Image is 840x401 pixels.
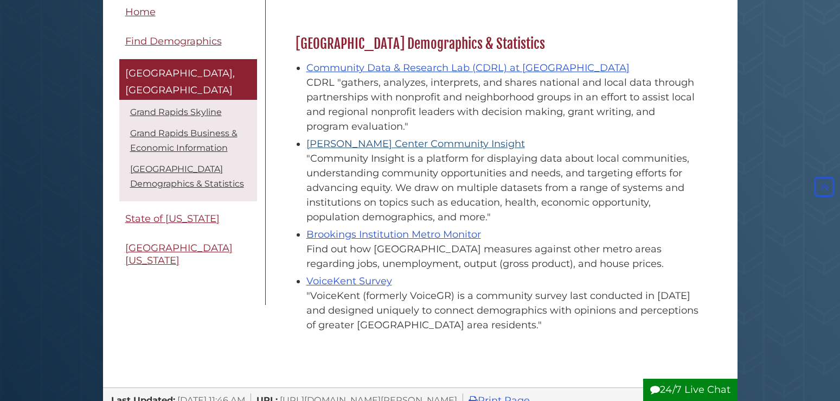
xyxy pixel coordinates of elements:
a: Find Demographics [119,30,257,54]
div: "Community Insight is a platform for displaying data about local communities, understanding commu... [306,151,700,225]
div: "VoiceKent (formerly VoiceGR) is a community survey last conducted in [DATE] and designed uniquel... [306,289,700,333]
h2: [GEOGRAPHIC_DATA] Demographics & Statistics [290,35,705,53]
a: [PERSON_NAME] Center Community Insight [306,138,525,150]
span: Home [125,6,156,18]
a: [GEOGRAPHIC_DATA], [GEOGRAPHIC_DATA] [119,59,257,100]
a: Back to Top [811,181,837,193]
a: Grand Rapids Business & Economic Information [130,128,238,153]
span: State of [US_STATE] [125,213,220,225]
a: Grand Rapids Skyline [130,107,222,117]
a: VoiceKent Survey [306,275,392,287]
a: State of [US_STATE] [119,207,257,231]
div: Find out how [GEOGRAPHIC_DATA] measures against other metro areas regarding jobs, unemployment, o... [306,242,700,271]
a: [GEOGRAPHIC_DATA] Demographics & Statistics [130,164,244,189]
button: 24/7 Live Chat [643,379,738,401]
span: [GEOGRAPHIC_DATA][US_STATE] [125,243,233,267]
a: Brookings Institution Metro Monitor [306,228,481,240]
div: CDRL "gathers, analyzes, interprets, and shares national and local data through partnerships with... [306,75,700,134]
span: Find Demographics [125,36,222,48]
a: [GEOGRAPHIC_DATA][US_STATE] [119,237,257,273]
a: Community Data & Research Lab (CDRL) at [GEOGRAPHIC_DATA] [306,62,630,74]
span: [GEOGRAPHIC_DATA], [GEOGRAPHIC_DATA] [125,67,235,97]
